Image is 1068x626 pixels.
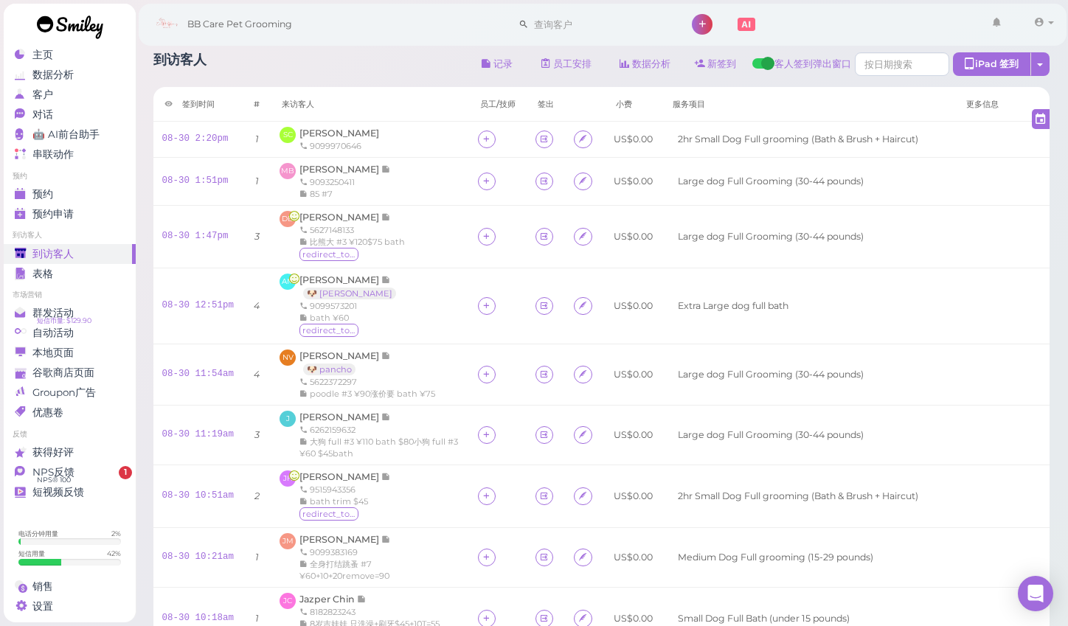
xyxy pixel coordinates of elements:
a: [PERSON_NAME] [299,164,391,175]
a: 优惠卷 [4,403,136,422]
div: 9099383169 [299,546,460,558]
a: 数据分析 [608,52,683,76]
i: Agreement form [578,613,588,624]
span: 对话 [32,108,53,121]
td: US$0.00 [605,122,662,158]
span: 本地页面 [32,347,74,359]
a: NPS反馈 NPS® 100 1 [4,462,136,482]
span: [PERSON_NAME] [299,471,381,482]
span: 预约申请 [32,208,74,220]
span: 全身打结跳蚤 #7 ¥60+10+20remove=90 [299,559,389,581]
div: 6262159632 [299,424,460,436]
span: poodle #3 ¥90涨价要 bath ¥75 [310,389,435,399]
a: 主页 [4,45,136,65]
td: US$0.00 [605,157,662,205]
span: JM [280,533,296,549]
i: Agreement form [578,552,588,563]
a: 数据分析 [4,65,136,85]
span: [PERSON_NAME] [299,411,381,422]
a: 预约申请 [4,204,136,224]
span: bath ¥60 [310,313,349,323]
span: 客人签到弹出窗口 [774,58,851,80]
span: 短信币量: $129.90 [37,315,91,327]
span: BB Care Pet Grooming [187,4,292,45]
span: 优惠卷 [32,406,63,419]
span: 客户 [32,88,53,101]
a: [PERSON_NAME] [299,471,391,482]
div: 电话分钟用量 [18,529,58,538]
div: Open Intercom Messenger [1018,576,1053,611]
a: 到访客人 [4,244,136,264]
a: 群发活动 短信币量: $129.90 [4,303,136,323]
span: [PERSON_NAME] [299,164,381,175]
i: Agreement form [578,300,588,311]
i: 4 [254,300,260,311]
span: 销售 [32,580,53,593]
a: 预约 [4,184,136,204]
th: 服务项目 [662,87,955,122]
li: Extra Large dog full bath [674,299,792,313]
span: redirect_to_google [299,507,358,521]
td: US$0.00 [605,527,662,587]
div: # [254,98,260,110]
span: 主页 [32,49,53,61]
a: 08-30 1:51pm [162,175,229,186]
div: 5627148133 [299,224,405,236]
span: 记录 [381,534,391,545]
div: 9515943356 [299,484,391,495]
span: 记录 [381,471,391,482]
span: NPS反馈 [32,466,74,479]
span: 记录 [381,164,391,175]
div: iPad 签到 [953,52,1031,76]
a: 谷歌商店页面 [4,363,136,383]
button: 记录 [469,52,525,76]
span: 1 [119,466,132,479]
span: 记录 [381,411,391,422]
li: Large dog Full Grooming (30-44 pounds) [674,368,867,381]
a: 自动活动 [4,323,136,343]
a: 本地页面 [4,343,136,363]
span: 大狗 full #3 ¥110 bath $80小狗 full #3 ¥60 $45bath [299,437,458,459]
span: bath trim $45 [310,496,368,507]
span: 记录 [381,350,391,361]
a: 设置 [4,597,136,616]
a: 08-30 10:21am [162,552,235,562]
a: 08-30 11:19am [162,429,235,439]
a: [PERSON_NAME] [299,534,391,545]
i: Agreement form [578,369,588,380]
td: US$0.00 [605,205,662,268]
i: 3 [254,429,260,440]
input: 查询客户 [529,13,672,36]
span: redirect_to_google [299,324,358,337]
li: 反馈 [4,429,136,439]
span: NPS® 100 [37,474,71,486]
span: 短视频反馈 [32,486,84,498]
span: JH [280,470,296,487]
i: Agreement form [578,231,588,242]
input: 按日期搜索 [855,52,949,76]
a: 短视频反馈 [4,482,136,502]
i: 2 [254,490,260,501]
a: [PERSON_NAME] [299,128,379,139]
a: 串联动作 [4,145,136,164]
div: 9099970646 [299,140,379,152]
a: 销售 [4,577,136,597]
th: 签出 [527,87,565,122]
span: 到访客人 [32,248,74,260]
a: Jazper Chin [299,594,367,605]
span: 群发活动 [32,307,74,319]
div: 9093250411 [299,176,391,188]
li: Small Dog Full Bath (under 15 pounds) [674,612,853,625]
div: 5622372297 [299,376,435,388]
li: Medium Dog Full grooming (15-29 pounds) [674,551,877,564]
a: [PERSON_NAME] 🐶 [PERSON_NAME] [299,274,403,299]
span: 自动活动 [32,327,74,339]
a: 08-30 10:18am [162,613,235,623]
a: 08-30 2:20pm [162,133,229,144]
li: Large dog Full Grooming (30-44 pounds) [674,175,867,188]
a: 员工安排 [529,52,604,76]
span: MB [280,163,296,179]
i: Agreement form [578,175,588,187]
span: 设置 [32,600,53,613]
